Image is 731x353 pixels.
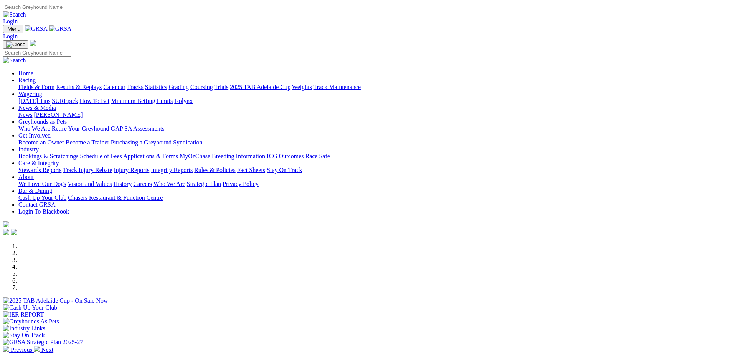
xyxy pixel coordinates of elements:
div: Bar & Dining [18,194,728,201]
img: chevron-left-pager-white.svg [3,346,9,352]
a: MyOzChase [180,153,210,159]
img: facebook.svg [3,229,9,235]
a: Strategic Plan [187,181,221,187]
img: Cash Up Your Club [3,304,57,311]
a: Retire Your Greyhound [52,125,109,132]
a: Industry [18,146,39,152]
div: Greyhounds as Pets [18,125,728,132]
button: Toggle navigation [3,25,23,33]
a: Coursing [190,84,213,90]
a: Wagering [18,91,42,97]
div: Care & Integrity [18,167,728,174]
a: Minimum Betting Limits [111,98,173,104]
a: Who We Are [18,125,50,132]
input: Search [3,3,71,11]
a: Rules & Policies [194,167,236,173]
a: Grading [169,84,189,90]
a: Who We Are [153,181,185,187]
div: Get Involved [18,139,728,146]
a: Home [18,70,33,76]
a: Careers [133,181,152,187]
a: Bar & Dining [18,187,52,194]
a: Tracks [127,84,144,90]
a: Purchasing a Greyhound [111,139,172,146]
a: About [18,174,34,180]
img: IER REPORT [3,311,44,318]
a: Contact GRSA [18,201,55,208]
div: Industry [18,153,728,160]
a: We Love Our Dogs [18,181,66,187]
a: Next [34,346,53,353]
a: News & Media [18,104,56,111]
a: [DATE] Tips [18,98,50,104]
a: Cash Up Your Club [18,194,66,201]
a: Chasers Restaurant & Function Centre [68,194,163,201]
span: Menu [8,26,20,32]
img: Industry Links [3,325,45,332]
a: Become a Trainer [66,139,109,146]
a: 2025 TAB Adelaide Cup [230,84,290,90]
a: SUREpick [52,98,78,104]
img: Greyhounds As Pets [3,318,59,325]
div: Racing [18,84,728,91]
a: Weights [292,84,312,90]
a: Track Maintenance [314,84,361,90]
a: Vision and Values [68,181,112,187]
a: Bookings & Scratchings [18,153,78,159]
img: logo-grsa-white.png [3,221,9,227]
a: Trials [214,84,228,90]
a: Injury Reports [114,167,149,173]
button: Toggle navigation [3,40,28,49]
a: Integrity Reports [151,167,193,173]
a: Applications & Forms [123,153,178,159]
img: chevron-right-pager-white.svg [34,346,40,352]
a: Get Involved [18,132,51,139]
img: Close [6,41,25,48]
a: Care & Integrity [18,160,59,166]
span: Previous [11,346,32,353]
img: GRSA [25,25,48,32]
a: History [113,181,132,187]
a: Login [3,33,18,40]
img: GRSA Strategic Plan 2025-27 [3,339,83,346]
img: 2025 TAB Adelaide Cup - On Sale Now [3,297,108,304]
a: Racing [18,77,36,83]
a: Stay On Track [267,167,302,173]
a: Syndication [173,139,202,146]
a: Fact Sheets [237,167,265,173]
a: Track Injury Rebate [63,167,112,173]
div: Wagering [18,98,728,104]
span: Next [41,346,53,353]
a: How To Bet [80,98,110,104]
a: Calendar [103,84,125,90]
a: Fields & Form [18,84,54,90]
a: Become an Owner [18,139,64,146]
img: Search [3,11,26,18]
input: Search [3,49,71,57]
a: Login [3,18,18,25]
a: Greyhounds as Pets [18,118,67,125]
a: Race Safe [305,153,330,159]
img: logo-grsa-white.png [30,40,36,46]
a: Login To Blackbook [18,208,69,215]
a: ICG Outcomes [267,153,304,159]
div: News & Media [18,111,728,118]
a: News [18,111,32,118]
a: Previous [3,346,34,353]
a: Schedule of Fees [80,153,122,159]
a: Privacy Policy [223,181,259,187]
a: GAP SA Assessments [111,125,165,132]
a: [PERSON_NAME] [34,111,83,118]
img: Stay On Track [3,332,45,339]
a: Breeding Information [212,153,265,159]
img: GRSA [49,25,72,32]
img: Search [3,57,26,64]
img: twitter.svg [11,229,17,235]
a: Statistics [145,84,167,90]
a: Stewards Reports [18,167,61,173]
a: Results & Replays [56,84,102,90]
a: Isolynx [174,98,193,104]
div: About [18,181,728,187]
